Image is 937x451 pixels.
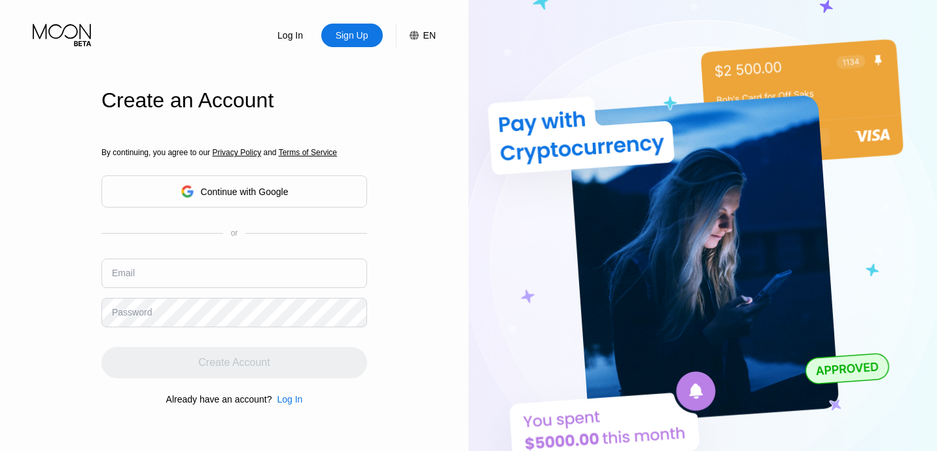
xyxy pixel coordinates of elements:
div: Log In [272,394,302,405]
div: Log In [260,24,321,47]
div: Sign Up [334,29,370,42]
div: By continuing, you agree to our [101,148,367,157]
div: Create an Account [101,88,367,113]
div: or [231,228,238,238]
span: Privacy Policy [212,148,261,157]
div: Log In [277,394,302,405]
div: Log In [276,29,304,42]
div: Already have an account? [166,394,272,405]
span: and [261,148,279,157]
div: Continue with Google [201,187,289,197]
div: Password [112,307,152,317]
span: Terms of Service [279,148,337,157]
div: Sign Up [321,24,383,47]
div: EN [423,30,436,41]
div: Email [112,268,135,278]
div: Continue with Google [101,175,367,207]
div: EN [396,24,436,47]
